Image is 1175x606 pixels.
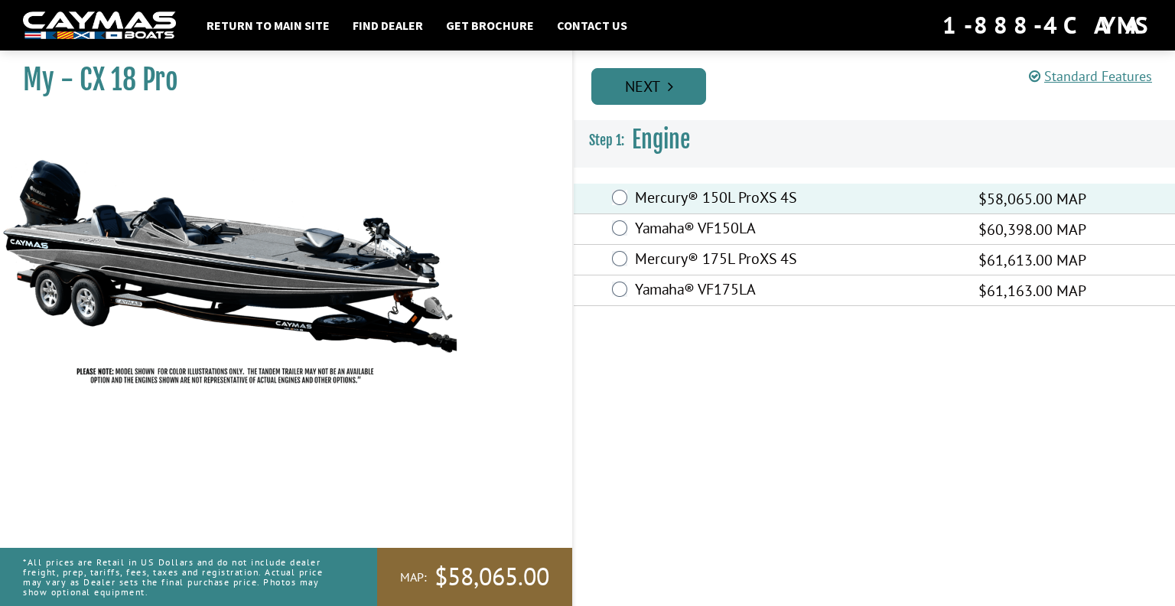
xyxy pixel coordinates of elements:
[978,218,1086,241] span: $60,398.00 MAP
[635,249,959,272] label: Mercury® 175L ProXS 4S
[435,561,549,593] span: $58,065.00
[438,15,542,35] a: Get Brochure
[1029,67,1152,85] a: Standard Features
[23,549,343,605] p: *All prices are Retail in US Dollars and do not include dealer freight, prep, tariffs, fees, taxe...
[635,219,959,241] label: Yamaha® VF150LA
[199,15,337,35] a: Return to main site
[591,68,706,105] a: Next
[23,63,534,97] h1: My - CX 18 Pro
[377,548,572,606] a: MAP:$58,065.00
[549,15,635,35] a: Contact Us
[587,66,1175,105] ul: Pagination
[345,15,431,35] a: Find Dealer
[23,11,176,40] img: white-logo-c9c8dbefe5ff5ceceb0f0178aa75bf4bb51f6bca0971e226c86eb53dfe498488.png
[978,187,1086,210] span: $58,065.00 MAP
[400,569,427,585] span: MAP:
[942,8,1152,42] div: 1-888-4CAYMAS
[635,188,959,210] label: Mercury® 150L ProXS 4S
[978,279,1086,302] span: $61,163.00 MAP
[978,249,1086,272] span: $61,613.00 MAP
[635,280,959,302] label: Yamaha® VF175LA
[574,112,1175,168] h3: Engine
